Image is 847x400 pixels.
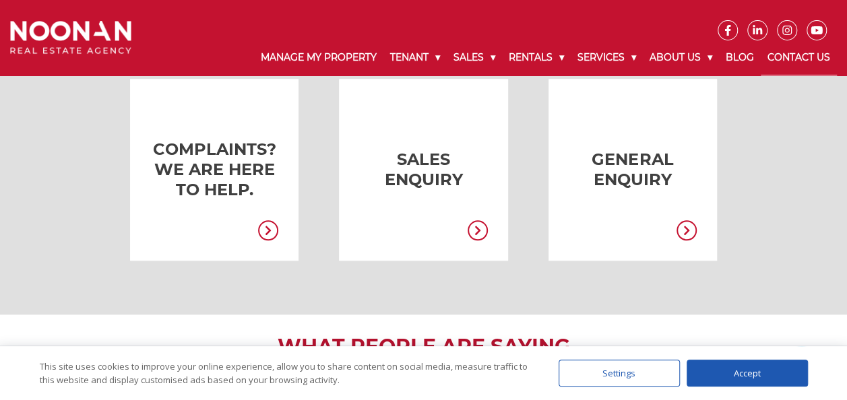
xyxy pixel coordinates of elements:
[571,40,643,75] a: Services
[447,40,502,75] a: Sales
[559,360,680,387] div: Settings
[254,40,383,75] a: Manage My Property
[687,360,808,387] div: Accept
[383,40,447,75] a: Tenant
[719,40,761,75] a: Blog
[40,360,532,387] div: This site uses cookies to improve your online experience, allow you to share content on social me...
[643,40,719,75] a: About Us
[13,335,834,359] h2: What People are Saying
[502,40,571,75] a: Rentals
[761,40,837,75] a: Contact Us
[10,21,131,55] img: Noonan Real Estate Agency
